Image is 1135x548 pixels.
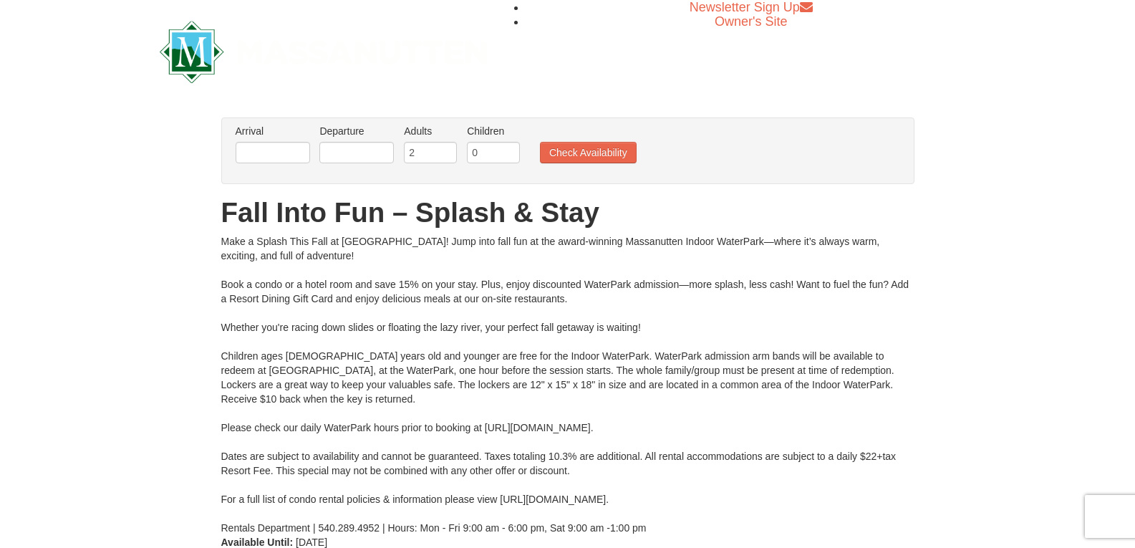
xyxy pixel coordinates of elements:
[221,198,914,227] h1: Fall Into Fun – Splash & Stay
[236,124,310,138] label: Arrival
[160,21,488,83] img: Massanutten Resort Logo
[404,124,457,138] label: Adults
[221,234,914,535] div: Make a Splash This Fall at [GEOGRAPHIC_DATA]! Jump into fall fun at the award-winning Massanutten...
[715,14,787,29] a: Owner's Site
[319,124,394,138] label: Departure
[467,124,520,138] label: Children
[221,537,294,548] strong: Available Until:
[296,537,327,548] span: [DATE]
[160,33,488,67] a: Massanutten Resort
[540,142,637,163] button: Check Availability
